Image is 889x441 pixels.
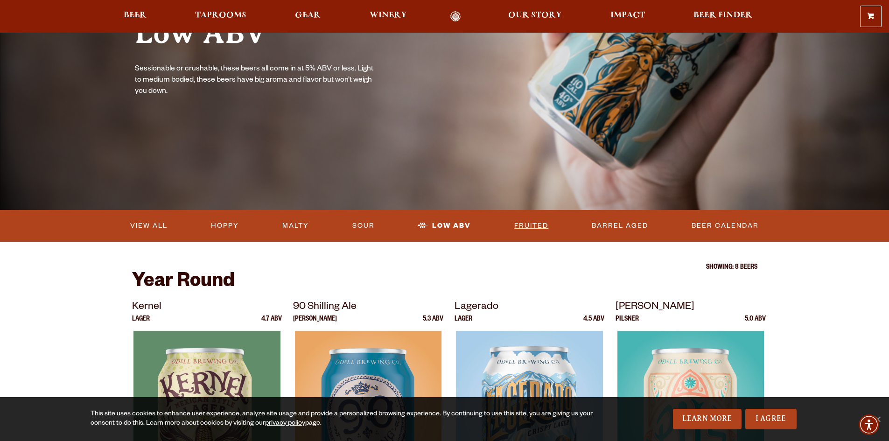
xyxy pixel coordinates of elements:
a: View All [126,215,171,237]
span: Impact [610,12,645,19]
a: Gear [289,11,327,22]
a: Beer [118,11,153,22]
p: 5.0 ABV [745,316,766,331]
a: Hoppy [207,215,243,237]
p: 4.7 ABV [261,316,282,331]
span: Our Story [508,12,562,19]
p: Sessionable or crushable, these beers all come in at 5% ABV or less. Light to medium bodied, thes... [135,64,374,98]
a: privacy policy [265,420,305,427]
p: [PERSON_NAME] [293,316,337,331]
p: Lager [455,316,472,331]
h1: Low ABV [135,17,426,49]
a: Our Story [502,11,568,22]
a: Beer Calendar [688,215,763,237]
p: Kernel [132,299,282,316]
h2: Year Round [132,272,757,294]
p: [PERSON_NAME] [616,299,766,316]
p: Pilsner [616,316,639,331]
p: 4.5 ABV [583,316,604,331]
p: 90 Shilling Ale [293,299,443,316]
p: Lagerado [455,299,605,316]
a: Odell Home [438,11,473,22]
a: Barrel Aged [588,215,652,237]
p: Lager [132,316,150,331]
a: Winery [364,11,413,22]
span: Beer Finder [693,12,752,19]
a: Low ABV [414,215,475,237]
span: Taprooms [195,12,246,19]
span: Gear [295,12,321,19]
a: Impact [604,11,651,22]
span: Winery [370,12,407,19]
span: Beer [124,12,147,19]
a: Sour [349,215,378,237]
a: Fruited [511,215,552,237]
div: This site uses cookies to enhance user experience, analyze site usage and provide a personalized ... [91,410,596,428]
a: Malty [279,215,313,237]
a: Beer Finder [687,11,758,22]
p: Showing: 8 Beers [132,264,757,272]
a: I Agree [745,409,797,429]
div: Accessibility Menu [859,414,879,435]
a: Taprooms [189,11,252,22]
p: 5.3 ABV [423,316,443,331]
a: Learn More [673,409,742,429]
